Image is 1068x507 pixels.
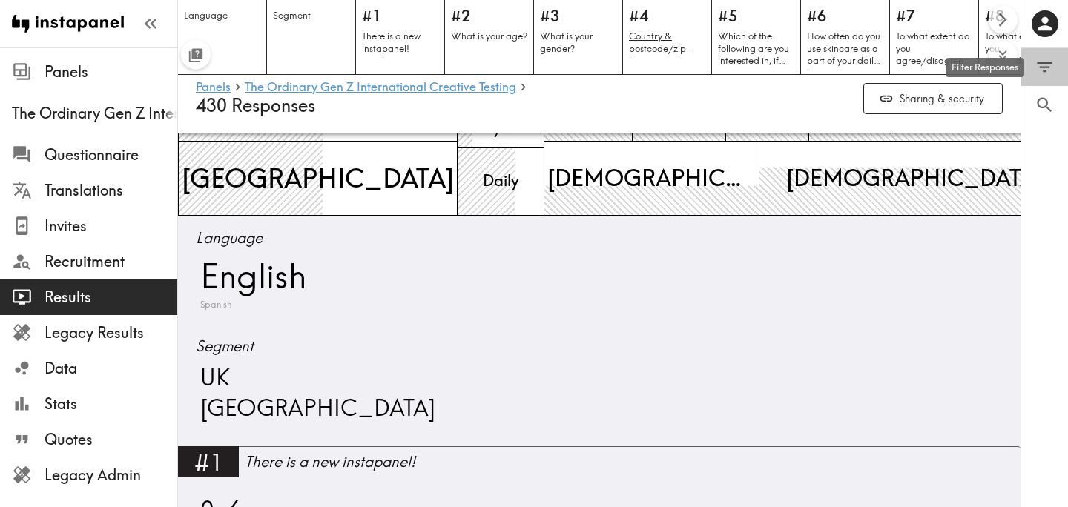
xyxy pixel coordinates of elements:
[807,30,883,67] p: How often do you use skincare as a part of your daily routine?
[197,254,306,299] span: English
[44,251,177,272] span: Recruitment
[196,95,315,116] span: 430 Responses
[989,5,1018,34] button: Scroll right
[196,81,231,95] a: Panels
[544,159,759,197] span: [DEMOGRAPHIC_DATA]
[44,358,177,379] span: Data
[480,167,522,195] span: Daily
[989,41,1018,70] button: Expand to show all items
[44,429,177,450] span: Quotes
[362,6,438,27] h5: #1
[44,465,177,486] span: Legacy Admin
[718,30,794,67] p: Which of the following are you interested in, if any?
[196,228,1003,248] span: Language
[44,322,177,343] span: Legacy Results
[863,83,1003,115] button: Sharing & security
[245,451,1021,472] div: There is a new instapanel!
[44,62,177,82] span: Panels
[178,446,1021,487] a: #1There is a new instapanel!
[896,30,972,67] p: To what extent do you agree/disagree with the following statement? "Affordability is one of my to...
[629,6,705,27] h5: #4
[451,30,527,42] p: What is your age?
[196,336,1003,357] span: Segment
[197,298,231,312] span: Spanish
[807,6,883,27] h5: #6
[184,9,260,21] p: Language
[1035,57,1055,77] span: Filter Responses
[44,216,177,236] span: Invites
[273,9,349,21] p: Segment
[540,30,616,54] p: What is your gender?
[44,180,177,201] span: Translations
[44,394,177,414] span: Stats
[1021,86,1068,124] button: Search
[179,157,457,199] span: [GEOGRAPHIC_DATA]
[197,393,435,423] span: [GEOGRAPHIC_DATA]
[629,30,705,54] p: -
[44,145,177,165] span: Questionnaire
[362,30,438,54] p: There is a new instapanel!
[178,446,239,477] div: #1
[985,6,1061,27] h5: #8
[197,362,230,393] span: UK
[718,6,794,27] h5: #5
[44,287,177,308] span: Results
[12,103,177,124] span: The Ordinary Gen Z International Creative Testing
[783,159,1046,197] span: [DEMOGRAPHIC_DATA]
[896,6,972,27] h5: #7
[629,30,686,54] u: Country & postcode/zip
[245,81,516,95] a: The Ordinary Gen Z International Creative Testing
[946,58,1024,77] div: Filter Responses
[1035,95,1055,115] span: Search
[181,40,211,70] button: Toggle between responses and questions
[985,30,1061,67] p: To what extent do you agree/disagree with the following statement? "I often learn about new produ...
[1021,48,1068,86] button: Filter Responses
[540,6,616,27] h5: #3
[451,6,527,27] h5: #2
